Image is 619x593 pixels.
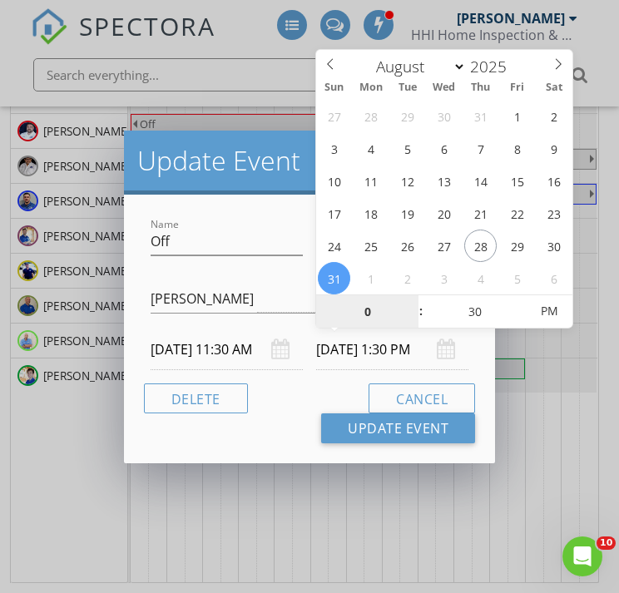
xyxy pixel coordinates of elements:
[501,262,533,294] span: September 5, 2025
[526,294,572,328] span: Click to toggle
[318,165,350,197] span: August 10, 2025
[391,165,423,197] span: August 12, 2025
[464,262,497,294] span: September 4, 2025
[428,197,460,230] span: August 20, 2025
[499,82,536,93] span: Fri
[316,329,468,370] input: Select date
[597,536,616,550] span: 10
[369,383,475,413] button: Cancel
[537,132,570,165] span: August 9, 2025
[137,144,482,177] h2: Update Event
[354,230,387,262] span: August 25, 2025
[318,197,350,230] span: August 17, 2025
[321,413,475,443] button: Update Event
[353,82,389,93] span: Mon
[391,132,423,165] span: August 5, 2025
[391,100,423,132] span: July 29, 2025
[536,82,572,93] span: Sat
[391,262,423,294] span: September 2, 2025
[318,230,350,262] span: August 24, 2025
[428,165,460,197] span: August 13, 2025
[418,294,423,328] span: :
[151,329,303,370] input: Select date
[537,197,570,230] span: August 23, 2025
[318,100,350,132] span: July 27, 2025
[537,230,570,262] span: August 30, 2025
[426,82,463,93] span: Wed
[464,197,497,230] span: August 21, 2025
[144,383,248,413] button: Delete
[151,291,254,306] div: [PERSON_NAME]
[464,132,497,165] span: August 7, 2025
[391,230,423,262] span: August 26, 2025
[537,165,570,197] span: August 16, 2025
[501,132,533,165] span: August 8, 2025
[354,132,387,165] span: August 4, 2025
[354,100,387,132] span: July 28, 2025
[428,262,460,294] span: September 3, 2025
[501,197,533,230] span: August 22, 2025
[464,165,497,197] span: August 14, 2025
[354,262,387,294] span: September 1, 2025
[537,100,570,132] span: August 2, 2025
[562,536,602,576] iframe: Intercom live chat
[501,100,533,132] span: August 1, 2025
[354,197,387,230] span: August 18, 2025
[354,165,387,197] span: August 11, 2025
[466,56,521,77] input: Year
[318,262,350,294] span: August 31, 2025
[428,132,460,165] span: August 6, 2025
[501,165,533,197] span: August 15, 2025
[318,132,350,165] span: August 3, 2025
[537,262,570,294] span: September 6, 2025
[428,100,460,132] span: July 30, 2025
[389,82,426,93] span: Tue
[428,230,460,262] span: August 27, 2025
[501,230,533,262] span: August 29, 2025
[391,197,423,230] span: August 19, 2025
[316,82,353,93] span: Sun
[464,230,497,262] span: August 28, 2025
[463,82,499,93] span: Thu
[464,100,497,132] span: July 31, 2025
